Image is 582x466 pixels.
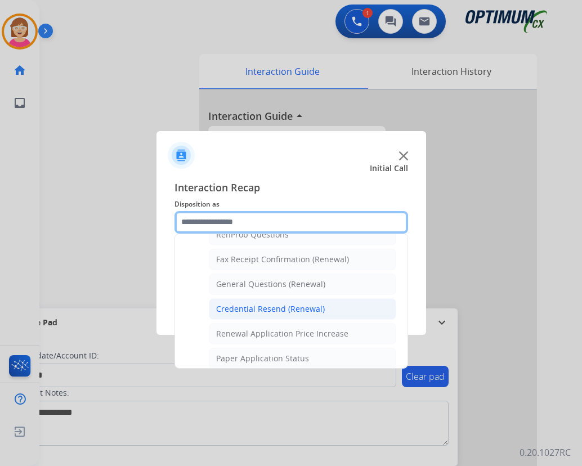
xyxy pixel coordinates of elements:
span: Initial Call [370,163,408,174]
span: Disposition as [174,198,408,211]
div: Paper Application Status [216,353,309,364]
div: General Questions (Renewal) [216,279,325,290]
span: Interaction Recap [174,180,408,198]
div: Renewal Application Price Increase [216,328,348,339]
div: Fax Receipt Confirmation (Renewal) [216,254,349,265]
div: RenProb Questions [216,229,289,240]
img: contactIcon [168,142,195,169]
p: 0.20.1027RC [520,446,571,459]
div: Credential Resend (Renewal) [216,303,325,315]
